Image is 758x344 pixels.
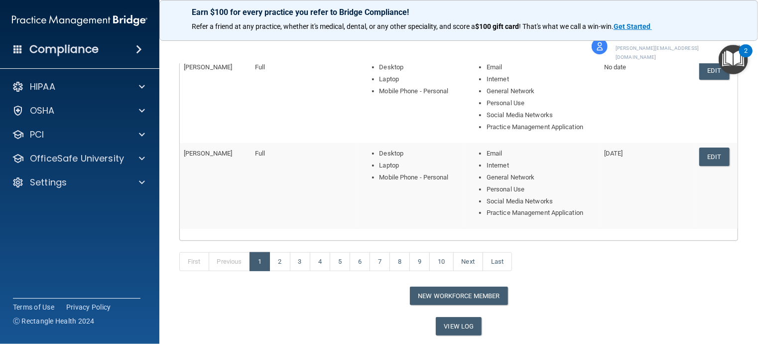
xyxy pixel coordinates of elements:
[12,153,145,165] a: OfficeSafe University
[30,129,44,141] p: PCI
[379,61,459,73] li: Desktop
[487,85,596,97] li: General Network
[487,148,596,160] li: Email
[250,252,270,271] a: 1
[379,148,459,160] li: Desktop
[487,73,596,85] li: Internet
[350,252,370,271] a: 6
[370,252,390,271] a: 7
[66,302,111,312] a: Privacy Policy
[184,150,232,157] span: [PERSON_NAME]
[429,252,453,271] a: 10
[255,63,265,71] span: Full
[604,150,623,157] span: [DATE]
[330,252,350,271] a: 5
[12,105,145,117] a: OSHA
[483,252,512,271] a: Last
[614,22,652,30] a: Get Started
[192,7,726,17] p: Earn $100 for every practice you refer to Bridge Compliance!
[30,176,67,188] p: Settings
[699,148,730,166] a: Edit
[409,252,430,271] a: 9
[310,252,330,271] a: 4
[179,252,209,271] a: First
[192,22,475,30] span: Refer a friend at any practice, whether it's medical, dental, or any other speciality, and score a
[487,160,596,172] li: Internet
[604,63,627,71] span: No date
[719,45,748,74] button: Open Resource Center, 2 new notifications
[184,63,232,71] span: [PERSON_NAME]
[487,195,596,207] li: Social Media Networks
[487,109,596,121] li: Social Media Networks
[379,73,459,85] li: Laptop
[12,129,145,141] a: PCI
[29,42,99,56] h4: Compliance
[379,85,459,97] li: Mobile Phone - Personal
[616,44,729,62] p: [PERSON_NAME][EMAIL_ADDRESS][DOMAIN_NAME]
[436,317,482,336] a: View Log
[519,22,614,30] span: ! That's what we call a win-win.
[255,150,265,157] span: Full
[290,252,310,271] a: 3
[453,252,483,271] a: Next
[30,105,55,117] p: OSHA
[12,81,145,93] a: HIPAA
[13,316,95,326] span: Ⓒ Rectangle Health 2024
[30,81,55,93] p: HIPAA
[487,207,596,219] li: Practice Management Application
[30,153,124,165] p: OfficeSafe University
[379,172,459,183] li: Mobile Phone - Personal
[744,51,748,64] div: 2
[487,183,596,195] li: Personal Use
[269,252,290,271] a: 2
[487,61,596,73] li: Email
[12,176,145,188] a: Settings
[379,160,459,172] li: Laptop
[487,121,596,133] li: Practice Management Application
[487,97,596,109] li: Personal Use
[13,302,54,312] a: Terms of Use
[12,10,147,30] img: PMB logo
[475,22,519,30] strong: $100 gift card
[592,38,608,54] img: avatar.17b06cb7.svg
[389,252,410,271] a: 8
[699,61,730,80] a: Edit
[209,252,251,271] a: Previous
[410,287,508,305] button: New Workforce Member
[614,22,650,30] strong: Get Started
[487,172,596,183] li: General Network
